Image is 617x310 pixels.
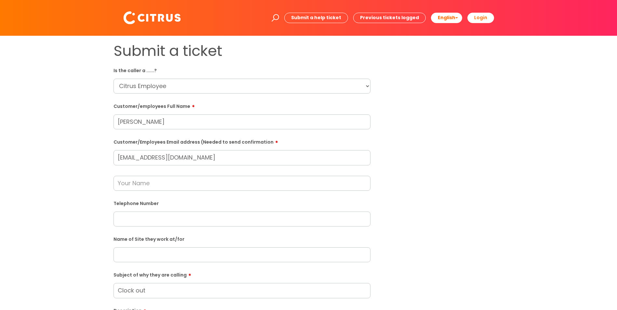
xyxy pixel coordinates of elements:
label: Subject of why they are calling [114,270,370,278]
b: Login [474,14,487,21]
input: Your Name [114,176,370,191]
label: Name of Site they work at/for [114,235,370,242]
label: Is the caller a ......? [114,67,370,73]
a: Previous tickets logged [353,13,426,23]
input: Email [114,150,370,165]
label: Customer/Employees Email address (Needed to send confirmation [114,137,370,145]
a: Submit a help ticket [284,13,348,23]
label: Customer/employees Full Name [114,101,370,109]
h1: Submit a ticket [114,42,370,60]
span: English [438,14,455,21]
label: Telephone Number [114,200,370,206]
a: Login [467,13,494,23]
